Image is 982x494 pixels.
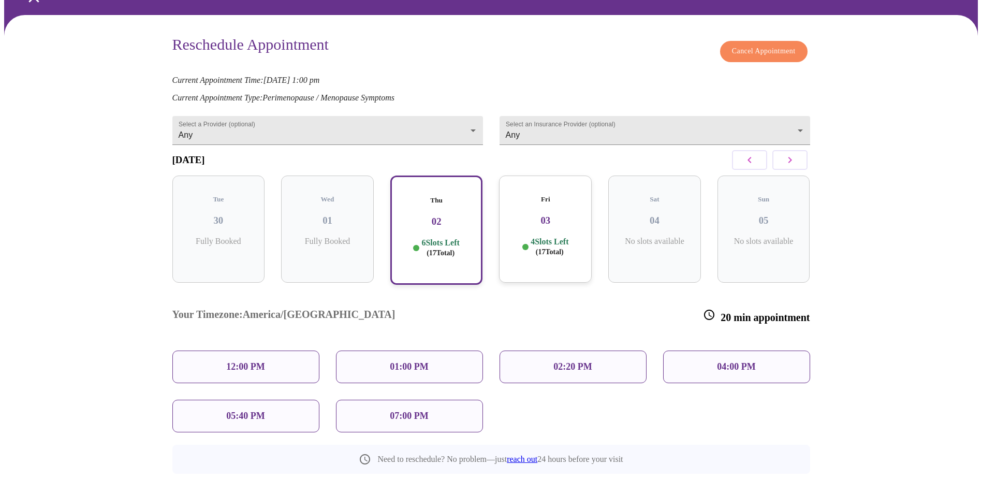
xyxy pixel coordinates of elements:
p: No slots available [617,237,693,246]
button: Cancel Appointment [720,41,808,62]
p: 01:00 PM [390,361,428,372]
h5: Tue [181,195,257,204]
h3: 30 [181,215,257,226]
p: No slots available [726,237,802,246]
p: 07:00 PM [390,411,428,422]
p: Fully Booked [289,237,365,246]
h5: Fri [507,195,583,204]
h3: 02 [400,216,474,227]
h5: Sat [617,195,693,204]
h3: 01 [289,215,365,226]
h5: Sun [726,195,802,204]
a: reach out [507,455,537,463]
h3: Reschedule Appointment [172,36,329,57]
p: 04:00 PM [717,361,755,372]
h3: 05 [726,215,802,226]
span: Cancel Appointment [732,45,796,58]
span: ( 17 Total) [427,249,455,257]
h5: Wed [289,195,365,204]
em: Current Appointment Type: Perimenopause / Menopause Symptoms [172,93,394,102]
span: ( 17 Total) [536,248,564,256]
p: 4 Slots Left [531,237,568,257]
h3: 03 [507,215,583,226]
h3: 04 [617,215,693,226]
p: 6 Slots Left [421,238,459,258]
p: Need to reschedule? No problem—just 24 hours before your visit [377,455,623,464]
h3: Your Timezone: America/[GEOGRAPHIC_DATA] [172,309,395,324]
h3: 20 min appointment [703,309,810,324]
p: Fully Booked [181,237,257,246]
p: 02:20 PM [553,361,592,372]
div: Any [172,116,483,145]
em: Current Appointment Time: [DATE] 1:00 pm [172,76,320,84]
p: 05:40 PM [226,411,265,422]
div: Any [500,116,810,145]
p: 12:00 PM [226,361,265,372]
h3: [DATE] [172,154,205,166]
h5: Thu [400,196,474,205]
